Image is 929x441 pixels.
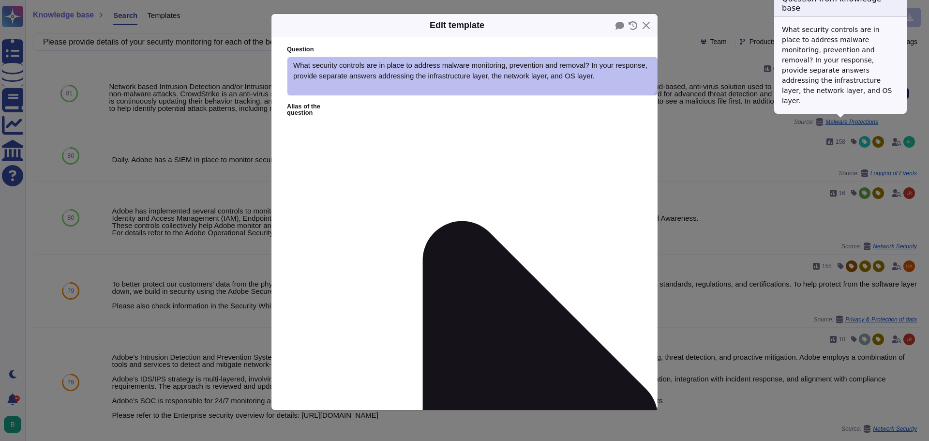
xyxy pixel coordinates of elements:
div: Edit template [430,19,484,32]
div: What security controls are in place to address malware monitoring, prevention and removal? In you... [774,17,907,114]
textarea: What security controls are in place to address malware monitoring, prevention and removal? In you... [287,57,658,96]
button: Close [639,18,654,33]
label: Question [287,46,658,53]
